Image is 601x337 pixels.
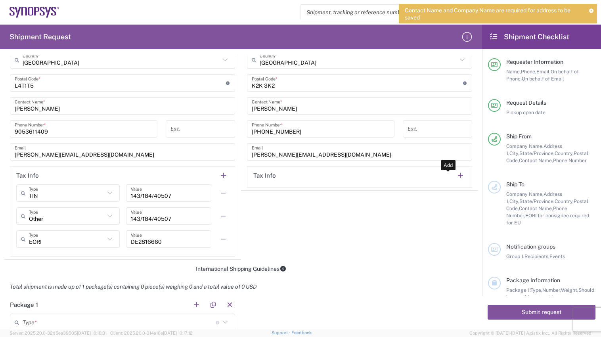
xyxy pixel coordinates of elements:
span: [DATE] 10:18:31 [77,331,107,335]
span: Client: 2025.20.0-314a16e [110,331,193,335]
h2: Tax Info [253,172,276,180]
a: Feedback [291,330,312,335]
span: State/Province, [519,150,555,156]
span: Country, [555,150,574,156]
div: International Shipping Guidelines [4,265,478,272]
span: Pickup open date [506,109,545,115]
span: Email, [536,69,551,75]
span: Request Details [506,100,546,106]
span: Weight, [561,287,578,293]
span: Notification groups [506,243,555,250]
span: Requester Information [506,59,563,65]
span: Events [549,253,565,259]
span: Contact Name, [519,157,553,163]
span: Contact Name and Company Name are required for address to be saved [405,7,583,21]
span: Server: 2025.20.0-32d5ea39505 [10,331,107,335]
span: Company Name, [506,143,544,149]
span: Ship To [506,181,524,188]
em: Total shipment is made up of 1 package(s) containing 0 piece(s) weighing 0 and a total value of 0... [4,283,262,290]
a: Support [272,330,291,335]
span: EORI for consignee required for EU [506,213,589,226]
span: Contact Name, [519,205,553,211]
span: Number, [542,287,561,293]
h2: Shipment Request [10,32,71,42]
span: Phone Number [553,157,587,163]
span: [DATE] 10:17:12 [163,331,193,335]
h2: Tax Info [16,172,39,180]
span: Recipients, [524,253,549,259]
span: Company Name, [506,191,544,197]
h2: Package 1 [10,301,38,309]
span: Name, [506,69,521,75]
span: Group 1: [506,253,524,259]
span: Copyright © [DATE]-[DATE] Agistix Inc., All Rights Reserved [469,329,591,337]
button: Submit request [488,305,595,320]
span: Type, [530,287,542,293]
span: Package Information [506,277,560,283]
span: State/Province, [519,198,555,204]
span: City, [509,198,519,204]
input: Shipment, tracking or reference number [300,5,506,20]
span: Ship From [506,133,532,140]
span: On behalf of Email [522,76,564,82]
span: Country, [555,198,574,204]
span: Package 1: [506,287,530,293]
span: Phone, [521,69,536,75]
span: City, [509,150,519,156]
h2: Shipment Checklist [489,32,569,42]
